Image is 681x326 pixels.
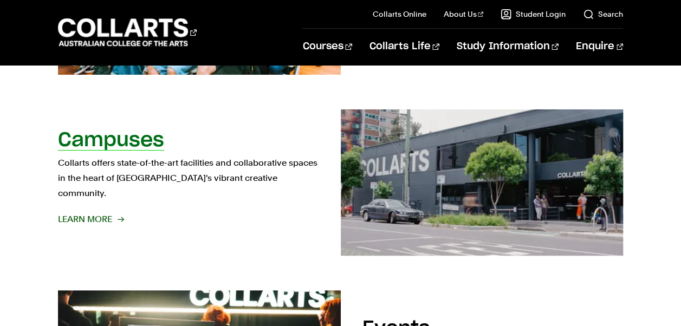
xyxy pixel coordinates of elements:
[373,9,426,19] a: Collarts Online
[58,109,623,256] a: Campuses Collarts offers state-of-the-art facilities and collaborative spaces in the heart of [GE...
[444,9,484,19] a: About Us
[58,155,319,201] p: Collarts offers state-of-the-art facilities and collaborative spaces in the heart of [GEOGRAPHIC_...
[369,29,439,64] a: Collarts Life
[58,17,197,48] div: Go to homepage
[58,212,123,227] span: Learn More
[302,29,352,64] a: Courses
[576,29,623,64] a: Enquire
[501,9,566,19] a: Student Login
[457,29,559,64] a: Study Information
[583,9,623,19] a: Search
[58,131,164,150] h2: Campuses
